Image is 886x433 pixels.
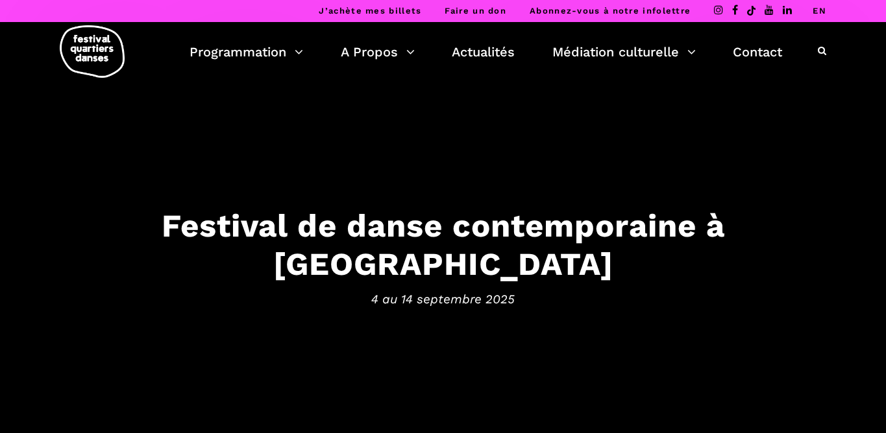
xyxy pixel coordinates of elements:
h3: Festival de danse contemporaine à [GEOGRAPHIC_DATA] [41,207,846,283]
span: 4 au 14 septembre 2025 [41,290,846,309]
a: Abonnez-vous à notre infolettre [530,6,691,16]
a: Faire un don [445,6,506,16]
a: EN [813,6,826,16]
a: Médiation culturelle [552,41,696,63]
img: logo-fqd-med [60,25,125,78]
a: Actualités [452,41,515,63]
a: Contact [733,41,782,63]
a: Programmation [190,41,303,63]
a: J’achète mes billets [319,6,421,16]
a: A Propos [341,41,415,63]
